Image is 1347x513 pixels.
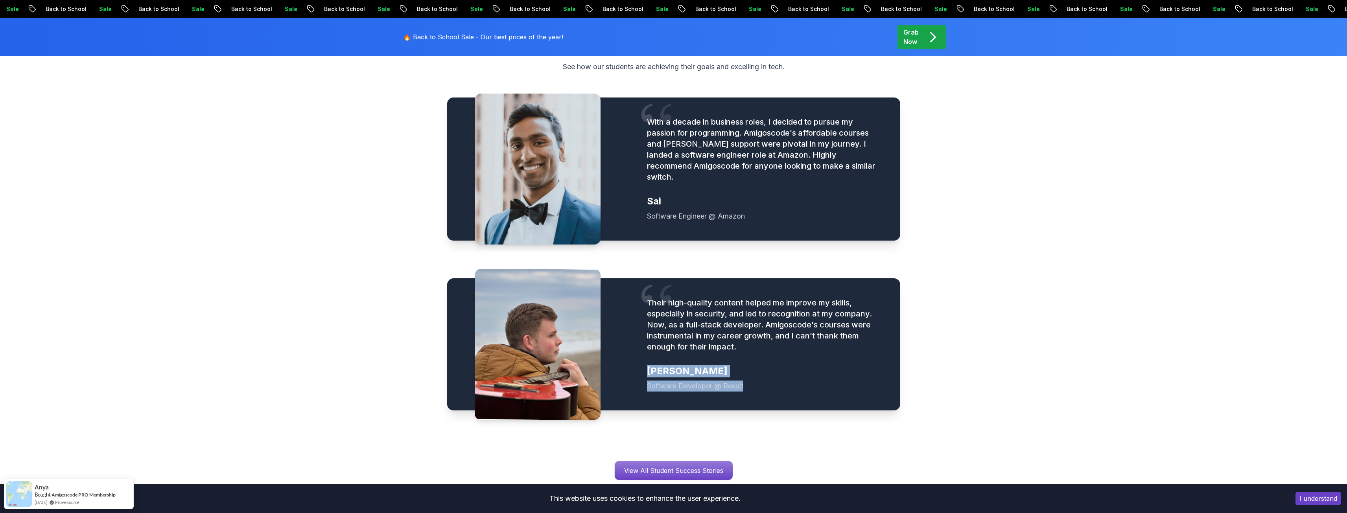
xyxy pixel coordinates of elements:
p: Back to School [30,5,84,13]
p: Back to School [773,5,826,13]
p: Sale [1012,5,1037,13]
p: Their high-quality content helped me improve my skills, especially in security, and led to recogn... [647,297,881,352]
p: Sale [826,5,851,13]
p: With a decade in business roles, I decided to pursue my passion for programming. Amigoscode's aff... [647,116,881,182]
a: View All Student Success Stories [614,461,733,480]
span: Bought [35,491,51,498]
p: Sale [362,5,387,13]
img: Sai testimonial [475,94,601,245]
div: [PERSON_NAME] [647,365,881,377]
div: Software Developer @ Result [647,381,881,392]
p: Grab Now [903,28,919,46]
div: This website uses cookies to enhance the user experience. [6,490,1284,507]
p: Back to School [1144,5,1198,13]
p: Sale [1105,5,1130,13]
div: Software Engineer @ Amazon [647,211,881,222]
p: Sale [919,5,944,13]
span: [DATE] [35,499,47,506]
p: Back to School [402,5,455,13]
p: Sale [733,5,759,13]
p: Back to School [123,5,177,13]
span: Anya [35,484,49,491]
a: ProveSource [55,499,79,506]
img: Amir testimonial [475,269,601,420]
p: Back to School [958,5,1012,13]
a: Amigoscode PRO Membership [52,492,116,498]
p: Sale [1198,5,1223,13]
p: View All Student Success Stories [615,461,733,480]
button: Accept cookies [1295,492,1341,505]
p: Back to School [1237,5,1290,13]
p: Back to School [866,5,919,13]
p: Sale [1290,5,1316,13]
p: See how our students are achieving their goals and excelling in tech. [563,61,785,72]
p: Sale [84,5,109,13]
p: Back to School [1051,5,1105,13]
p: Sale [455,5,480,13]
p: Sale [177,5,202,13]
p: Back to School [680,5,733,13]
p: Back to School [494,5,548,13]
p: Sale [548,5,573,13]
p: Back to School [216,5,269,13]
p: Back to School [309,5,362,13]
p: Sale [641,5,666,13]
p: Sale [269,5,295,13]
div: Sai [647,195,881,208]
p: Back to School [587,5,641,13]
p: 🔥 Back to School Sale - Our best prices of the year! [403,32,563,42]
img: provesource social proof notification image [6,481,32,507]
